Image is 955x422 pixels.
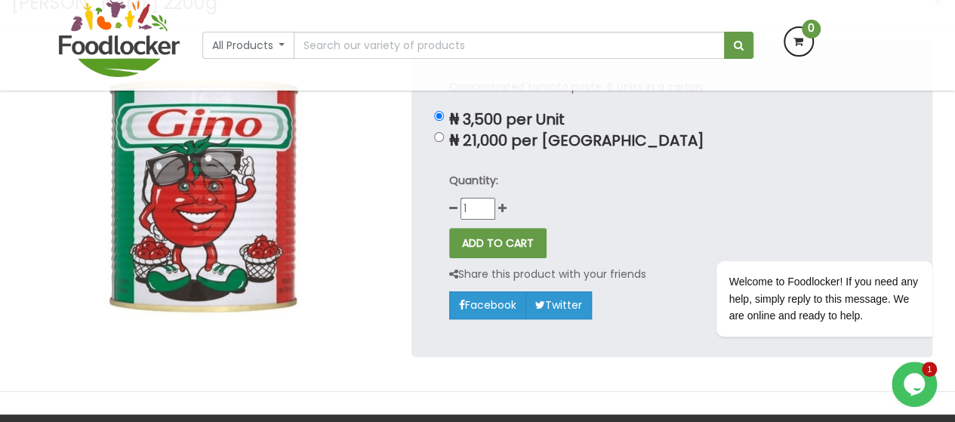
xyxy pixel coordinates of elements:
[434,132,444,142] input: ₦ 21,000 per [GEOGRAPHIC_DATA]
[892,362,940,407] iframe: chat widget
[668,125,940,354] iframe: chat widget
[434,111,444,121] input: ₦ 3,500 per Unit
[802,20,821,39] span: 0
[202,32,295,59] button: All Products
[449,132,895,149] p: ₦ 21,000 per [GEOGRAPHIC_DATA]
[449,291,526,319] a: Facebook
[23,41,385,351] img: Gino Tin Tomato 2200g
[449,228,547,258] button: ADD TO CART
[449,173,498,188] strong: Quantity:
[294,32,724,59] input: Search our variety of products
[525,291,592,319] a: Twitter
[449,111,895,128] p: ₦ 3,500 per Unit
[449,266,646,283] p: Share this product with your friends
